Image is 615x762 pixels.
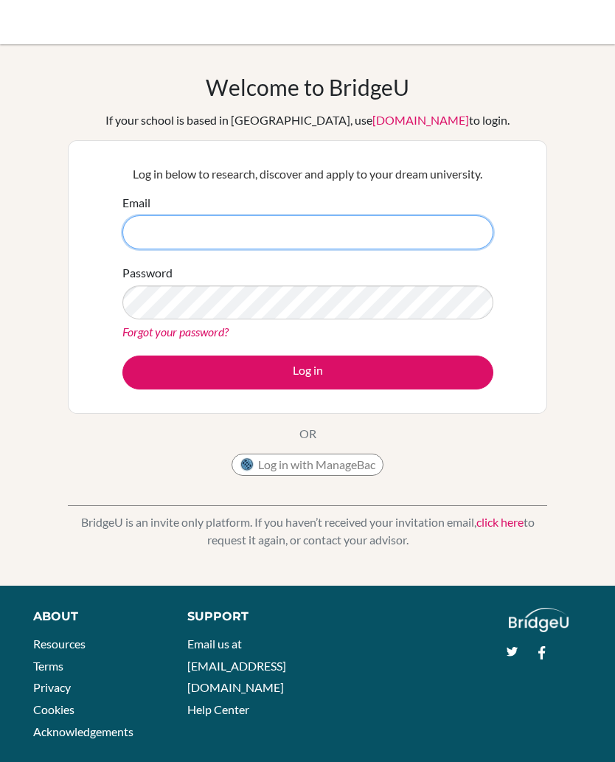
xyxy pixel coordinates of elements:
p: BridgeU is an invite only platform. If you haven’t received your invitation email, to request it ... [68,513,547,549]
a: Acknowledgements [33,724,133,738]
a: Resources [33,637,86,651]
label: Password [122,264,173,282]
label: Email [122,194,150,212]
a: [DOMAIN_NAME] [372,113,469,127]
div: Support [187,608,295,626]
div: If your school is based in [GEOGRAPHIC_DATA], use to login. [105,111,510,129]
a: click here [476,515,524,529]
p: OR [299,425,316,443]
button: Log in with ManageBac [232,454,383,476]
p: Log in below to research, discover and apply to your dream university. [122,165,493,183]
a: Cookies [33,702,74,716]
button: Log in [122,356,493,389]
div: About [33,608,154,626]
a: Help Center [187,702,249,716]
h1: Welcome to BridgeU [206,74,409,100]
a: Email us at [EMAIL_ADDRESS][DOMAIN_NAME] [187,637,286,694]
a: Terms [33,659,63,673]
a: Privacy [33,680,71,694]
a: Forgot your password? [122,325,229,339]
img: logo_white@2x-f4f0deed5e89b7ecb1c2cc34c3e3d731f90f0f143d5ea2071677605dd97b5244.png [509,608,569,632]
